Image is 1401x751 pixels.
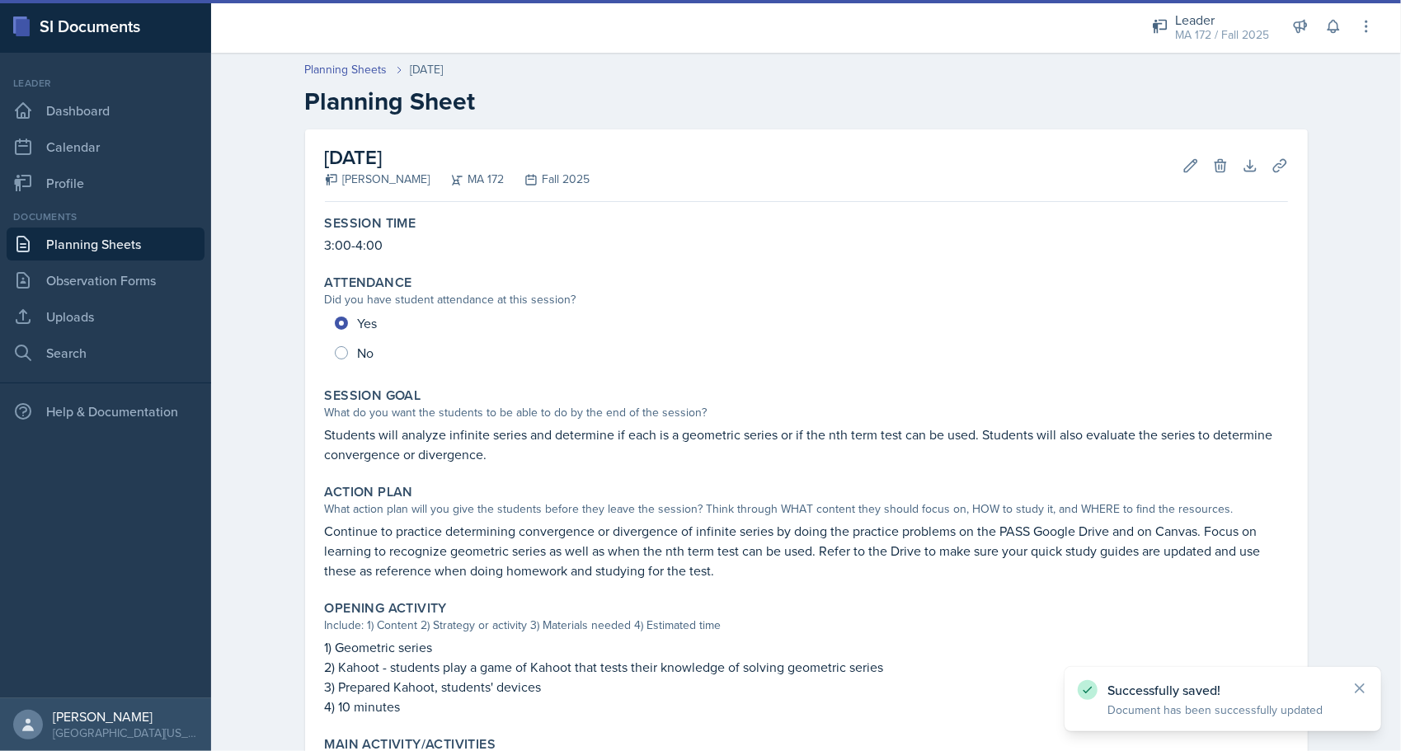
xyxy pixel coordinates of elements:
[325,235,1288,255] p: 3:00-4:00
[325,387,421,404] label: Session Goal
[325,291,1288,308] div: Did you have student attendance at this session?
[7,395,205,428] div: Help & Documentation
[53,725,198,741] div: [GEOGRAPHIC_DATA][US_STATE] in [GEOGRAPHIC_DATA]
[7,264,205,297] a: Observation Forms
[7,167,205,199] a: Profile
[7,336,205,369] a: Search
[325,677,1288,697] p: 3) Prepared Kahoot, students' devices
[325,404,1288,421] div: What do you want the students to be able to do by the end of the session?
[430,171,505,188] div: MA 172
[7,130,205,163] a: Calendar
[325,657,1288,677] p: 2) Kahoot - students play a game of Kahoot that tests their knowledge of solving geometric series
[505,171,590,188] div: Fall 2025
[1107,682,1338,698] p: Successfully saved!
[325,425,1288,464] p: Students will analyze infinite series and determine if each is a geometric series or if the nth t...
[325,637,1288,657] p: 1) Geometric series
[325,215,416,232] label: Session Time
[325,600,447,617] label: Opening Activity
[1107,702,1338,718] p: Document has been successfully updated
[1175,26,1269,44] div: MA 172 / Fall 2025
[325,143,590,172] h2: [DATE]
[325,521,1288,580] p: Continue to practice determining convergence or divergence of infinite series by doing the practi...
[305,87,1308,116] h2: Planning Sheet
[325,484,413,500] label: Action Plan
[411,61,444,78] div: [DATE]
[7,209,205,224] div: Documents
[7,94,205,127] a: Dashboard
[325,697,1288,716] p: 4) 10 minutes
[7,228,205,261] a: Planning Sheets
[325,275,412,291] label: Attendance
[1175,10,1269,30] div: Leader
[7,300,205,333] a: Uploads
[325,617,1288,634] div: Include: 1) Content 2) Strategy or activity 3) Materials needed 4) Estimated time
[53,708,198,725] div: [PERSON_NAME]
[305,61,388,78] a: Planning Sheets
[325,171,430,188] div: [PERSON_NAME]
[325,500,1288,518] div: What action plan will you give the students before they leave the session? Think through WHAT con...
[7,76,205,91] div: Leader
